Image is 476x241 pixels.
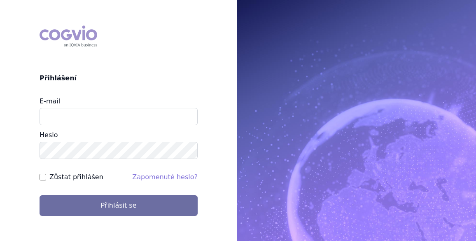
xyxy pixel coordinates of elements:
button: Přihlásit se [40,195,198,216]
label: E-mail [40,97,60,105]
label: Heslo [40,131,58,139]
a: Zapomenuté heslo? [132,173,198,181]
h2: Přihlášení [40,73,198,83]
div: COGVIO [40,26,97,47]
label: Zůstat přihlášen [49,172,103,182]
